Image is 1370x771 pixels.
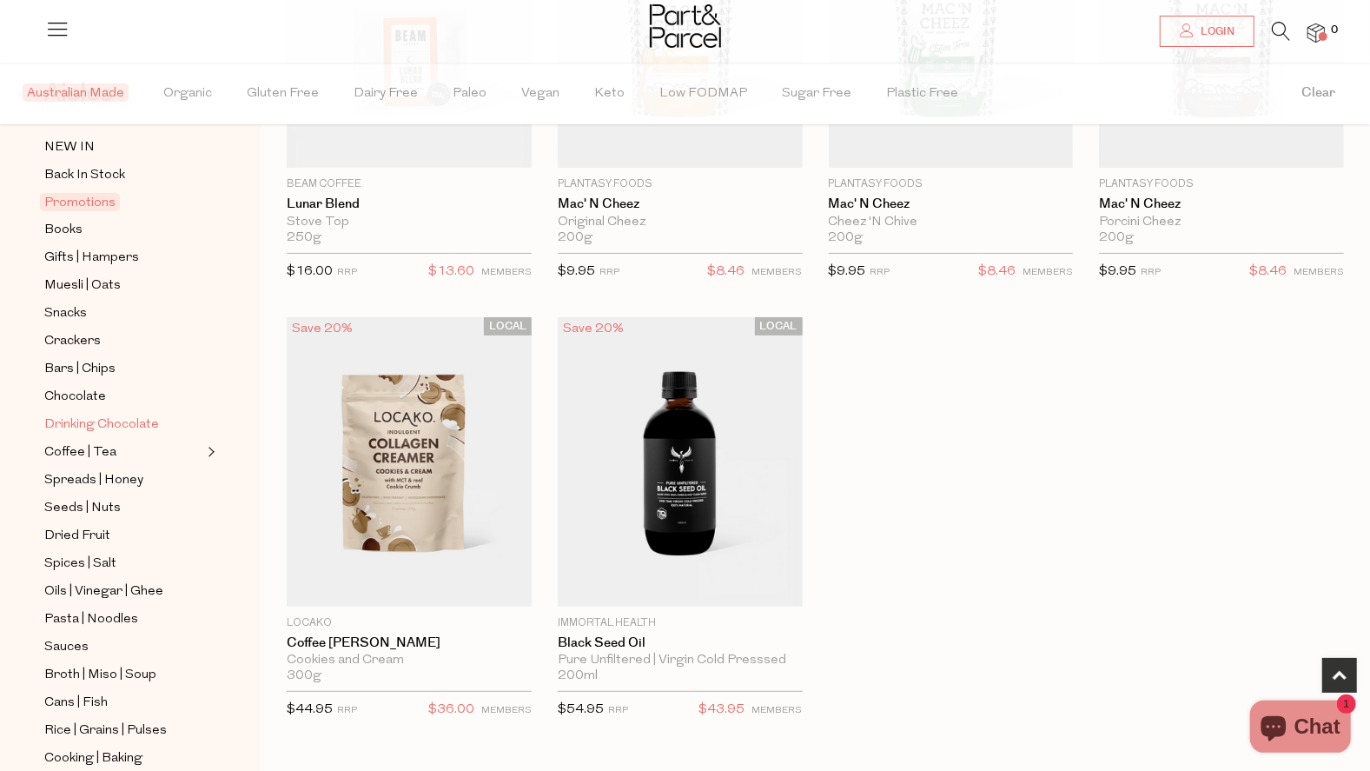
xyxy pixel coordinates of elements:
[337,706,357,715] small: RRP
[287,317,358,341] div: Save 20%
[829,230,864,246] span: 200g
[44,748,142,769] span: Cooking | Baking
[1249,261,1287,283] span: $8.46
[247,63,319,124] span: Gluten Free
[558,635,803,651] a: Black Seed Oil
[44,136,202,158] a: NEW IN
[558,703,604,716] span: $54.95
[44,581,202,602] a: Oils | Vinegar | Ghee
[558,653,803,668] div: Pure Unfiltered | Virgin Cold Presssed
[44,330,202,352] a: Crackers
[44,387,106,408] span: Chocolate
[44,721,167,741] span: Rice | Grains | Pulses
[44,275,202,296] a: Muesli | Oats
[558,668,598,684] span: 200ml
[44,693,108,714] span: Cans | Fish
[1023,268,1073,277] small: MEMBERS
[44,525,202,547] a: Dried Fruit
[287,653,532,668] div: Cookies and Cream
[44,636,202,658] a: Sauces
[428,699,474,721] span: $36.00
[44,553,202,575] a: Spices | Salt
[44,247,202,269] a: Gifts | Hampers
[708,261,745,283] span: $8.46
[752,706,803,715] small: MEMBERS
[44,442,116,463] span: Coffee | Tea
[484,317,532,336] span: LOCAL
[608,706,628,715] small: RRP
[40,193,120,211] span: Promotions
[650,4,721,48] img: Part&Parcel
[44,386,202,408] a: Chocolate
[44,497,202,519] a: Seeds | Nuts
[44,469,202,491] a: Spreads | Honey
[44,220,83,241] span: Books
[1099,176,1344,192] p: Plantasy Foods
[558,265,595,278] span: $9.95
[44,665,156,686] span: Broth | Miso | Soup
[44,303,87,324] span: Snacks
[978,261,1016,283] span: $8.46
[354,63,418,124] span: Dairy Free
[287,215,532,230] div: Stove Top
[44,470,143,491] span: Spreads | Honey
[44,302,202,324] a: Snacks
[1099,215,1344,230] div: Porcini Cheez
[558,196,803,212] a: Mac' N Cheez
[44,498,121,519] span: Seeds | Nuts
[829,176,1074,192] p: Plantasy Foods
[1327,23,1342,38] span: 0
[481,268,532,277] small: MEMBERS
[287,703,333,716] span: $44.95
[521,63,559,124] span: Vegan
[337,268,357,277] small: RRP
[287,317,532,607] img: Coffee Creamer
[594,63,625,124] span: Keto
[659,63,747,124] span: Low FODMAP
[23,83,129,102] span: Australian Made
[1099,265,1136,278] span: $9.95
[44,192,202,213] a: Promotions
[203,442,215,462] button: Expand/Collapse Coffee | Tea
[870,268,890,277] small: RRP
[886,63,958,124] span: Plastic Free
[44,414,202,435] a: Drinking Chocolate
[1294,268,1344,277] small: MEMBERS
[829,196,1074,212] a: Mac' N Cheez
[829,265,866,278] span: $9.95
[782,63,851,124] span: Sugar Free
[44,554,116,575] span: Spices | Salt
[44,276,121,296] span: Muesli | Oats
[44,609,138,630] span: Pasta | Noodles
[453,63,486,124] span: Paleo
[44,664,202,686] a: Broth | Miso | Soup
[558,615,803,631] p: Immortal Health
[44,608,202,630] a: Pasta | Noodles
[287,196,532,212] a: Lunar Blend
[44,359,116,380] span: Bars | Chips
[1267,63,1370,124] button: Clear filter by Filter
[44,137,95,158] span: NEW IN
[558,230,592,246] span: 200g
[44,720,202,741] a: Rice | Grains | Pulses
[44,331,101,352] span: Crackers
[287,176,532,192] p: Beam Coffee
[44,358,202,380] a: Bars | Chips
[287,265,333,278] span: $16.00
[44,248,139,269] span: Gifts | Hampers
[44,219,202,241] a: Books
[44,415,159,435] span: Drinking Chocolate
[1245,701,1356,757] inbox-online-store-chat: Shopify online store chat
[44,748,202,769] a: Cooking | Baking
[1141,268,1161,277] small: RRP
[829,215,1074,230] div: Cheez 'N Chive
[44,165,125,186] span: Back In Stock
[287,615,532,631] p: Locako
[44,442,202,463] a: Coffee | Tea
[481,706,532,715] small: MEMBERS
[1160,16,1254,47] a: Login
[755,317,803,336] span: LOCAL
[44,637,89,658] span: Sauces
[1099,196,1344,212] a: Mac' N Cheez
[44,582,163,602] span: Oils | Vinegar | Ghee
